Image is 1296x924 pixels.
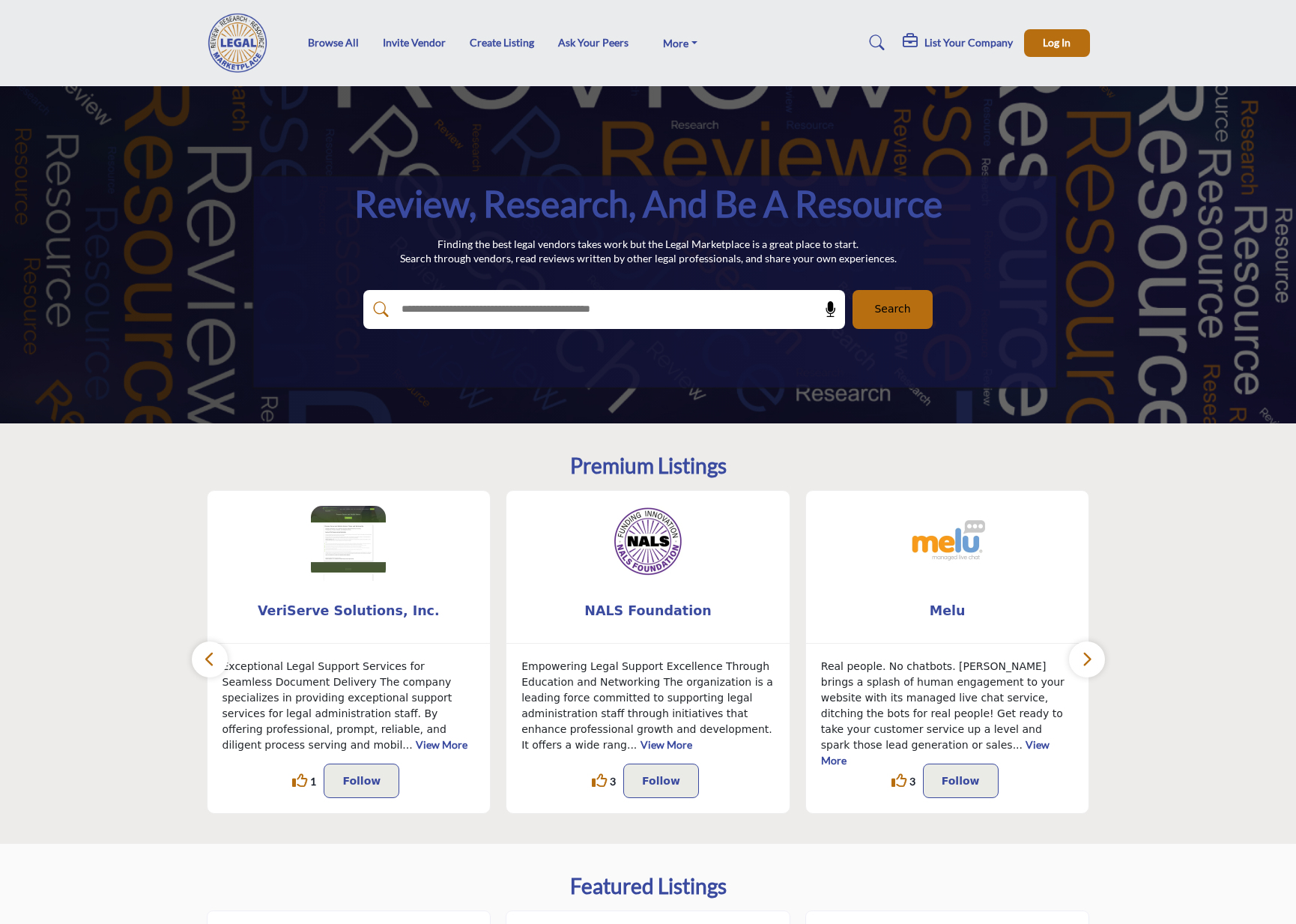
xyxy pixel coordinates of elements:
[402,739,412,751] span: ...
[910,506,985,581] img: Melu
[903,34,1013,52] div: List Your Company
[310,773,316,789] span: 1
[470,36,534,49] a: Create Listing
[311,506,386,581] img: VeriServe Solutions, Inc.
[1013,739,1023,751] span: ...
[874,301,910,317] span: Search
[642,772,680,790] p: Follow
[558,36,629,49] a: Ask Your Peers
[529,601,767,620] span: NALS Foundation
[627,739,637,751] span: ...
[383,36,446,49] a: Invite Vendor
[855,31,894,55] a: Search
[230,591,468,631] b: VeriServe Solutions, Inc.
[942,772,980,790] p: Follow
[806,591,1089,631] a: Melu
[829,601,1067,620] span: Melu
[623,764,699,798] button: Follow
[909,773,915,789] span: 3
[222,659,476,753] p: Exceptional Legal Support Services for Seamless Document Delivery The company specializes in prov...
[400,237,897,252] p: Finding the best legal vendors takes work but the Legal Marketplace is a great place to start.
[521,659,775,753] p: Empowering Legal Support Excellence Through Education and Networking The organization is a leadin...
[652,32,708,53] a: More
[342,772,381,790] p: Follow
[641,738,692,751] a: View More
[207,13,277,73] img: Site Logo
[308,36,359,49] a: Browse All
[924,36,1013,49] h5: List Your Company
[354,181,942,227] h1: Review, Research, and be a Resource
[570,453,727,479] h2: Premium Listings
[208,591,491,631] a: VeriServe Solutions, Inc.
[821,659,1074,769] p: Real people. No chatbots. [PERSON_NAME] brings a splash of human engagement to your website with ...
[1024,29,1090,57] button: Log In
[1043,36,1071,49] span: Log In
[324,764,399,798] button: Follow
[570,874,727,899] h2: Featured Listings
[230,601,468,620] span: VeriServe Solutions, Inc.
[829,591,1067,631] b: Melu
[611,506,685,581] img: NALS Foundation
[853,290,933,329] button: Search
[923,764,999,798] button: Follow
[529,591,767,631] b: NALS Foundation
[416,738,467,751] a: View More
[506,591,790,631] a: NALS Foundation
[821,738,1050,767] a: View More
[400,251,897,266] p: Search through vendors, read reviews written by other legal professionals, and share your own exp...
[610,773,616,789] span: 3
